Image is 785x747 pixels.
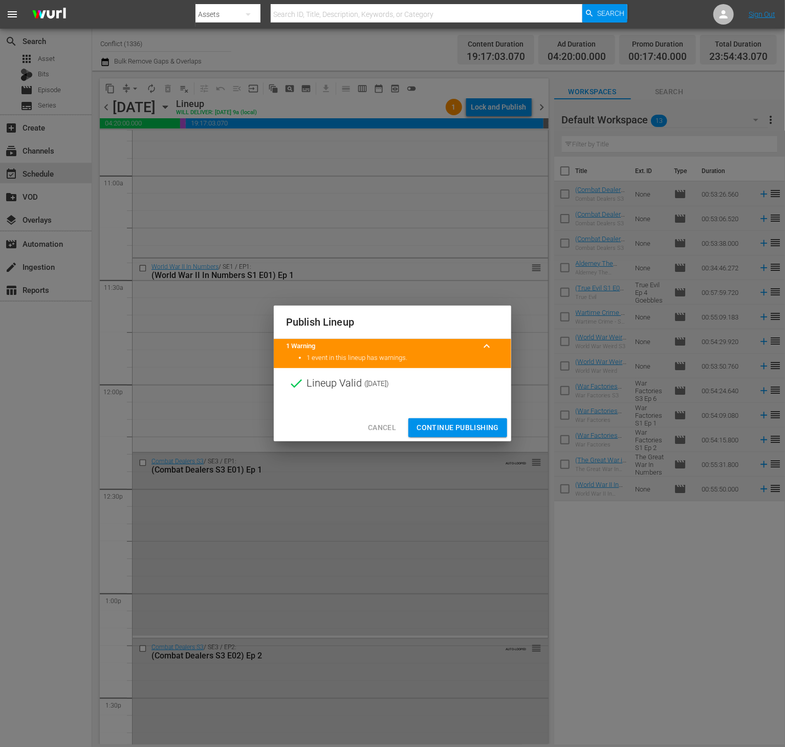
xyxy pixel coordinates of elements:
[360,418,404,437] button: Cancel
[6,8,18,20] span: menu
[286,342,474,351] title: 1 Warning
[474,334,499,358] button: keyboard_arrow_up
[481,340,493,352] span: keyboard_arrow_up
[286,314,499,330] h2: Publish Lineup
[364,376,389,391] span: ( [DATE] )
[417,421,499,434] span: Continue Publishing
[274,368,511,399] div: Lineup Valid
[368,421,396,434] span: Cancel
[307,353,499,363] li: 1 event in this lineup has warnings.
[408,418,507,437] button: Continue Publishing
[597,4,624,23] span: Search
[749,10,775,18] a: Sign Out
[25,3,74,27] img: ans4CAIJ8jUAAAAAAAAAAAAAAAAAAAAAAAAgQb4GAAAAAAAAAAAAAAAAAAAAAAAAJMjXAAAAAAAAAAAAAAAAAAAAAAAAgAT5G...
